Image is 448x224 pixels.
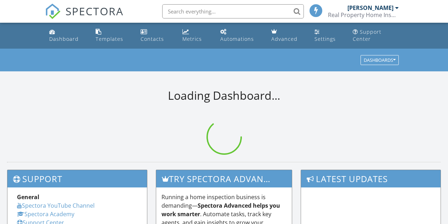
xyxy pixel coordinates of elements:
a: SPECTORA [45,10,124,24]
div: Advanced [271,35,297,42]
a: Settings [312,26,344,46]
input: Search everything... [162,4,304,18]
a: Templates [93,26,132,46]
div: Settings [314,35,336,42]
a: Contacts [138,26,174,46]
div: Templates [96,35,123,42]
a: Automations (Basic) [217,26,263,46]
a: Support Center [350,26,402,46]
a: Dashboard [46,26,87,46]
a: Metrics [180,26,212,46]
div: Support Center [353,28,381,42]
strong: General [17,193,39,201]
button: Dashboards [361,55,399,65]
div: [PERSON_NAME] [347,4,393,11]
div: Dashboard [49,35,79,42]
strong: Spectora Advanced helps you work smarter [161,202,280,218]
div: Real Property Home Inspections LLC [328,11,399,18]
span: SPECTORA [66,4,124,18]
div: Dashboards [364,58,396,63]
h3: Try spectora advanced [DATE] [156,170,291,187]
div: Contacts [141,35,164,42]
a: Spectora YouTube Channel [17,202,95,209]
a: Spectora Academy [17,210,74,218]
a: Advanced [268,26,306,46]
h3: Latest Updates [301,170,441,187]
img: The Best Home Inspection Software - Spectora [45,4,61,19]
h3: Support [7,170,147,187]
div: Automations [220,35,254,42]
div: Metrics [182,35,202,42]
